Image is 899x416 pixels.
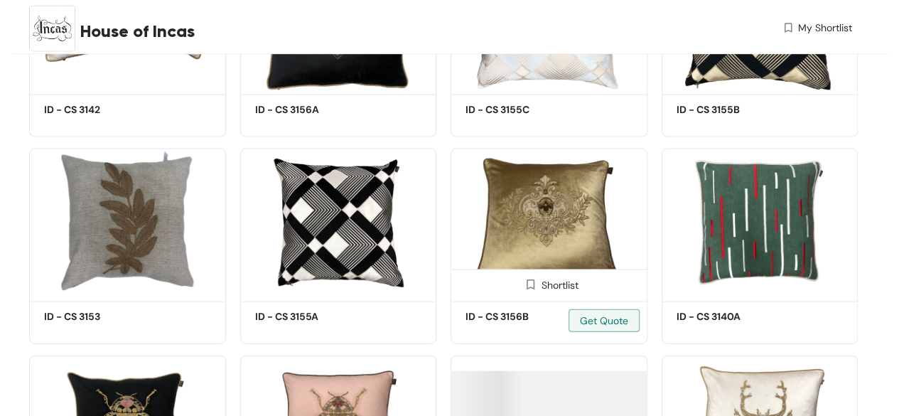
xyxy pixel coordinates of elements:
span: Get Quote [580,313,628,329]
h5: ID - CS 3140A [677,309,797,324]
button: Get Quote [569,309,640,332]
img: 84fb7eb0-7d69-47f3-b69e-69fe00ca4c74 [240,149,437,297]
h5: ID - CS 3142 [44,102,165,117]
h5: ID - CS 3155A [255,309,376,324]
img: Shortlist [524,278,537,292]
img: 060d1de7-abfa-4faa-9e7c-ab5056edcea5 [451,149,647,297]
img: Buyer Portal [29,6,75,52]
img: 1795c451-9766-4b5b-b896-5182148bb5bc [662,149,858,297]
h5: ID - CS 3155C [465,102,586,117]
span: My Shortlist [798,21,852,36]
h5: ID - CS 3156A [255,102,376,117]
h5: ID - CS 3156B [465,309,586,324]
h5: ID - CS 3155B [677,102,797,117]
img: wishlist [782,21,795,36]
h5: ID - CS 3153 [44,309,165,324]
div: Shortlist [519,277,578,291]
img: 641337f7-84fe-4229-99b4-9ebeb5c2159f [29,149,226,297]
span: House of Incas [80,18,195,44]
